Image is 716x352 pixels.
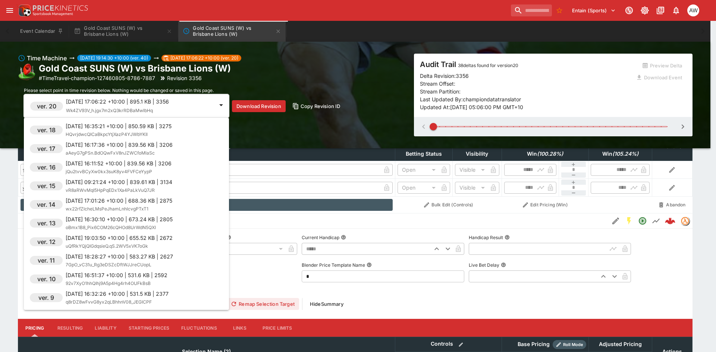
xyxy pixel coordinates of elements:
[38,293,54,302] h6: ver. 9
[66,243,148,249] span: uQfRkYQjQIGdqsieQ.qS.2WV5xVK7oGk
[66,206,148,212] span: wx22rfZlcheLMsPeJhamLnhlcvgPTxT1
[66,280,151,286] span: 92v7XyO1hhQIhj9A5p4Hg4rh4OUFkBsB
[66,131,148,137] span: HQvrjdwcQICaBkpcYtjXazP4YJWbYKIl
[66,253,173,260] p: [DATE] 18:28:27 +10:00 | 583.27 KB | 2627
[66,271,167,279] p: [DATE] 16:51:37 +10:00 | 531.6 KB | 2592
[66,290,169,298] p: [DATE] 16:32:26 +10:00 | 531.5 KB | 2377
[66,122,172,130] p: [DATE] 16:35:21 +10:00 | 850.59 KB | 3275
[66,150,155,156] span: aAeyG7gPSn.BdOQwFxV8nJZWCfoMlaSc
[37,275,56,283] h6: ver. 10
[37,237,56,246] h6: ver. 12
[37,144,55,153] h6: ver. 17
[66,178,172,186] p: [DATE] 09:21:24 +10:00 | 839.61 KB | 3134
[66,299,152,305] span: q8rDZ8wFvvG8yx2qLBhhnV08_JEGICPF
[66,262,151,267] span: 7GpO_vC31u_Rg3eDSZcDftWJJreCUopL
[66,234,173,242] p: [DATE] 19:03:50 +10:00 | 655.52 KB | 2672
[66,225,156,230] span: oBmx1B8_Pix6COM26cQHOd8UrWdN5QXl
[66,159,172,167] p: [DATE] 16:11:52 +10:00 | 839.56 KB | 3206
[66,141,173,149] p: [DATE] 16:17:36 +10:00 | 839.56 KB | 3206
[38,256,55,265] h6: ver. 11
[66,169,152,174] span: jQu2tvvBCyXw0kx3suK8yv4FVFCeYypP
[37,200,56,209] h6: ver. 14
[66,215,173,223] p: [DATE] 16:30:10 +10:00 | 673.24 KB | 2805
[66,187,155,193] span: vR8aRWvMqI5HpPqEDx1Xa4PaLkVuQ7JR
[37,181,56,190] h6: ver. 15
[66,197,172,204] p: [DATE] 17:01:26 +10:00 | 688.36 KB | 2875
[37,219,56,228] h6: ver. 13
[37,126,56,134] h6: ver. 18
[37,163,56,172] h6: ver. 16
